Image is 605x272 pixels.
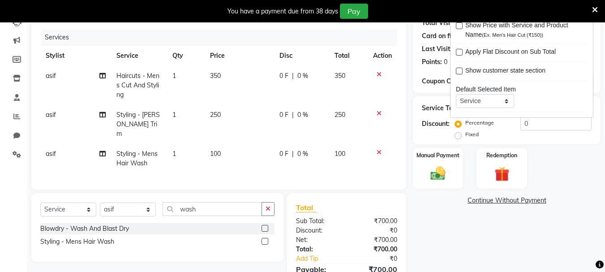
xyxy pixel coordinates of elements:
div: Points: [422,57,442,67]
div: 0 [444,57,447,67]
div: Net: [289,235,347,245]
label: Manual Payment [416,151,459,160]
th: Price [205,46,274,66]
span: 1 [172,150,176,158]
div: ₹0 [347,226,404,235]
div: ₹700.00 [347,216,404,226]
input: Search or Scan [163,202,262,216]
div: ₹700.00 [347,235,404,245]
th: Qty [167,46,205,66]
span: Apply Flat Discount on Sub Total [465,47,556,58]
span: Styling - Mens Hair Wash [116,150,158,167]
span: 0 % [297,71,308,81]
span: | [292,149,294,159]
span: Show customer state section [465,66,545,77]
div: ₹700.00 [347,245,404,254]
img: _gift.svg [490,165,514,183]
span: 350 [210,72,221,80]
div: Coupon Code [422,77,478,86]
span: | [292,110,294,120]
div: Sub Total: [289,216,347,226]
span: 350 [335,72,345,80]
span: 0 F [279,149,288,159]
button: Pay [340,4,368,19]
div: Total Visits: [422,18,457,28]
th: Total [329,46,368,66]
th: Service [111,46,167,66]
th: Action [368,46,397,66]
div: You have a payment due from 38 days [227,7,338,16]
span: 0 F [279,110,288,120]
th: Disc [274,46,329,66]
div: Total: [289,245,347,254]
div: Last Visit: [422,44,452,54]
span: asif [46,111,56,119]
div: Default Selected Item [456,85,588,94]
div: ₹0 [356,254,404,263]
span: 100 [210,150,221,158]
div: Card on file: [422,31,459,41]
span: 100 [335,150,345,158]
span: Total [296,203,317,212]
span: Styling - [PERSON_NAME] Trim [116,111,160,138]
div: Service Total: [422,104,463,113]
a: Add Tip [289,254,356,263]
span: asif [46,150,56,158]
span: 0 % [297,110,308,120]
label: Percentage [465,119,494,127]
span: 0 F [279,71,288,81]
span: 250 [335,111,345,119]
span: Show Price with Service and Product Name [465,21,580,39]
span: (Ex. Men's Hair Cut (₹150)) [482,32,543,38]
span: 0 % [297,149,308,159]
div: Discount: [289,226,347,235]
div: Discount: [422,119,450,129]
label: Fixed [465,130,479,138]
span: 1 [172,72,176,80]
th: Stylist [40,46,111,66]
div: Blowdry - Wash And Blast Dry [40,224,129,233]
span: 250 [210,111,221,119]
div: Services [41,29,404,46]
span: Haircuts - Mens Cut And Styling [116,72,159,99]
span: 1 [172,111,176,119]
img: _cash.svg [426,165,450,182]
a: Continue Without Payment [415,196,599,205]
span: | [292,71,294,81]
span: asif [46,72,56,80]
div: Styling - Mens Hair Wash [40,237,114,246]
label: Redemption [486,151,517,160]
